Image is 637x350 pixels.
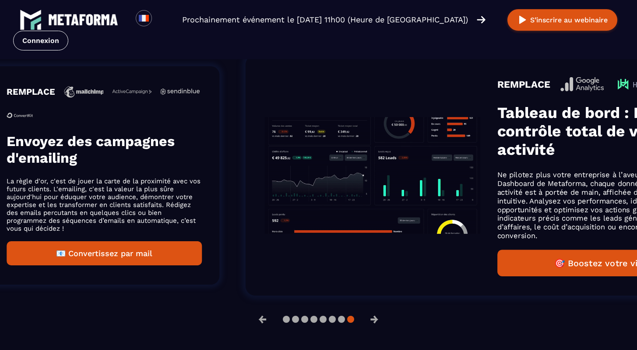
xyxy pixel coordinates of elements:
[6,107,32,124] img: icon
[477,15,486,25] img: arrow-right
[517,14,528,25] img: play
[138,13,149,24] img: fr
[112,89,151,93] img: icon
[6,177,202,232] p: La règle d'or, c'est de jouer la carte de la proximité avec vos futurs clients. L'emailing, c'est...
[497,79,550,90] h4: REMPLACE
[13,31,68,50] a: Connexion
[160,89,199,94] img: icon
[265,117,480,234] img: gif
[63,86,103,98] img: icon
[20,9,42,31] img: logo
[507,9,617,31] button: S’inscrire au webinaire
[363,309,386,330] button: →
[560,77,604,92] img: icon
[159,14,166,25] input: Search for option
[48,14,118,25] img: logo
[251,309,274,330] button: ←
[182,14,468,26] p: Prochainement événement le [DATE] 11h00 (Heure de [GEOGRAPHIC_DATA])
[152,10,173,29] div: Search for option
[6,241,202,265] button: 📧 Convertissez par mail
[6,133,202,166] h3: Envoyez des campagnes d'emailing
[6,86,55,97] h4: REMPLACE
